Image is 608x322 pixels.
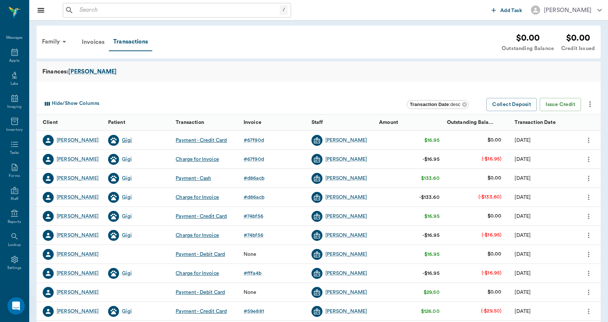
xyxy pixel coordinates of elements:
[158,117,169,128] button: Sort
[21,4,32,16] img: Profile image for Lizbeth
[443,114,511,131] div: Outstanding Balance
[244,213,263,220] div: # 74bf56
[515,175,531,182] div: 06/06/25
[244,112,261,133] div: Invoice
[176,194,219,201] div: Charge for Invoice
[244,289,257,296] div: None
[419,194,440,201] div: -$133.60
[421,175,440,182] div: $133.60
[11,81,18,87] div: Labs
[515,156,531,163] div: 07/03/25
[244,194,267,201] a: #d86acb
[91,117,101,128] button: Sort
[244,194,264,201] div: # d86acb
[515,270,531,277] div: 01/03/25
[240,114,308,131] div: Invoice
[122,156,132,163] a: Gigi
[515,251,531,258] div: 01/03/25
[104,114,172,131] div: Patient
[176,289,225,296] div: Payment - Debit Card
[57,289,99,296] div: [PERSON_NAME]
[77,5,280,15] input: Search
[9,173,20,179] div: Forms
[424,137,440,144] div: $16.95
[122,194,132,201] a: Gigi
[482,168,508,188] td: $0.00
[122,175,132,182] div: Gigi
[515,194,531,201] div: 06/06/25
[122,213,132,220] a: Gigi
[583,267,594,280] button: more
[375,114,443,131] div: Amount
[325,251,367,258] a: [PERSON_NAME]
[176,270,219,277] div: Charge for Invoice
[515,213,531,220] div: 02/27/25
[379,112,398,133] div: Amount
[122,232,132,239] a: Gigi
[109,33,152,51] div: Transactions
[410,102,449,107] b: Transaction Date
[583,191,594,204] button: more
[583,153,594,166] button: more
[34,3,48,18] button: Close drawer
[244,308,264,315] div: # 59e881
[525,3,608,17] button: [PERSON_NAME]
[6,127,23,133] div: Inventory
[244,137,264,144] div: # 67f90d
[6,224,140,236] textarea: Message…
[325,289,367,296] a: [PERSON_NAME]
[325,156,367,163] a: [PERSON_NAME]
[57,251,99,258] div: [PERSON_NAME]
[583,229,594,242] button: more
[497,117,508,128] button: Sort
[57,213,99,220] a: [PERSON_NAME]
[515,308,531,315] div: 12/06/24
[176,251,225,258] div: Payment - Debit Card
[42,67,68,76] span: Finances:
[8,219,21,225] div: Reports
[122,137,132,144] div: Gigi
[6,35,23,41] div: Messages
[583,286,594,299] button: more
[57,232,99,239] a: [PERSON_NAME]
[325,137,367,144] div: [PERSON_NAME]
[502,45,554,53] div: Outstanding Balance
[540,98,581,111] button: Issue Credit
[362,117,372,128] button: Sort
[12,157,114,236] div: When collecting payments for multiple invoices, you'll want to collect them under the "Invoices" ...
[325,270,367,277] a: [PERSON_NAME]
[8,242,21,248] div: Lookup
[325,213,367,220] a: [PERSON_NAME]
[583,305,594,318] button: more
[407,100,469,109] div: Transaction Date:desc
[244,156,264,163] div: # 67f90d
[482,207,508,226] td: $0.00
[122,270,132,277] div: Gigi
[244,156,267,163] a: #67f90d
[489,3,525,17] button: Add Task
[325,175,367,182] div: [PERSON_NAME]
[172,114,240,131] div: Transaction
[57,175,99,182] div: [PERSON_NAME]
[176,137,227,144] div: Payment - Credit Card
[422,270,440,277] div: -$16.95
[226,117,236,128] button: Sort
[308,114,376,131] div: Staff
[122,308,132,315] a: Gigi
[77,33,109,51] a: Invoices
[57,137,99,144] a: [PERSON_NAME]
[584,98,596,110] button: more
[244,251,257,258] div: None
[176,308,227,315] div: Payment - Credit Card
[57,156,99,163] a: [PERSON_NAME]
